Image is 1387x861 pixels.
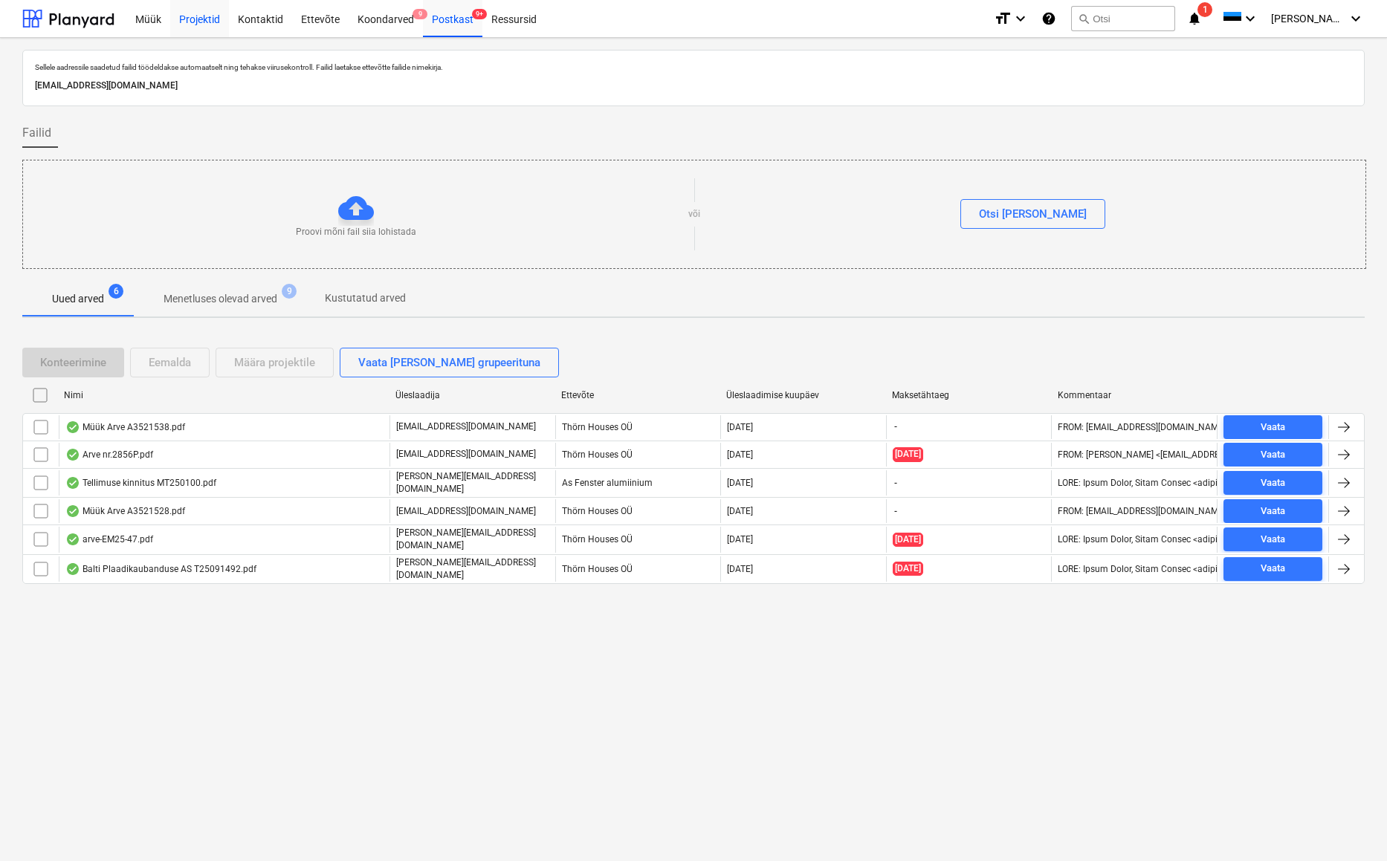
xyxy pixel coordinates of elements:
p: Sellele aadressile saadetud failid töödeldakse automaatselt ning tehakse viirusekontroll. Failid ... [35,62,1352,72]
button: Vaata [1223,499,1322,523]
span: 1 [1197,2,1212,17]
div: Üleslaadimise kuupäev [726,390,880,400]
div: Ettevõte [561,390,715,400]
p: [PERSON_NAME][EMAIL_ADDRESS][DOMAIN_NAME] [396,556,549,582]
i: format_size [994,10,1012,27]
div: Vaata [1261,475,1285,492]
div: Tellimuse kinnitus MT250100.pdf [65,477,216,489]
p: [EMAIL_ADDRESS][DOMAIN_NAME] [396,448,536,461]
div: Andmed failist loetud [65,563,80,575]
span: - [893,505,899,518]
span: [DATE] [893,533,923,547]
span: search [1078,13,1090,25]
div: Vaata [1261,560,1285,577]
div: Vaata [1261,446,1285,464]
div: Andmed failist loetud [65,533,80,545]
p: Menetluses olevad arved [164,291,277,307]
p: Uued arved [52,291,104,307]
div: [DATE] [727,534,753,545]
button: Vaata [1223,557,1322,581]
span: [DATE] [893,447,923,461]
span: - [893,420,899,433]
div: Kommentaar [1058,390,1212,400]
i: keyboard_arrow_down [1012,10,1029,27]
button: Vaata [1223,471,1322,495]
button: Vaata [1223,443,1322,467]
div: [DATE] [727,449,753,460]
div: As Fenster alumiinium [555,470,721,496]
p: või [688,208,700,221]
p: Proovi mõni fail siia lohistada [296,226,416,238]
div: Balti Plaadikaubanduse AS T25091492.pdf [65,563,256,575]
div: Otsi [PERSON_NAME] [979,204,1087,224]
i: notifications [1187,10,1202,27]
div: Müük Arve A3521538.pdf [65,421,185,433]
div: Vaata [1261,419,1285,436]
span: - [893,477,899,490]
div: Thörn Houses OÜ [555,443,721,467]
i: Abikeskus [1041,10,1056,27]
div: Thörn Houses OÜ [555,415,721,439]
div: [DATE] [727,564,753,574]
div: Arve nr.2856P.pdf [65,449,153,461]
div: [DATE] [727,422,753,432]
button: Vaata [1223,527,1322,551]
p: [EMAIL_ADDRESS][DOMAIN_NAME] [35,78,1352,94]
span: [DATE] [893,562,923,576]
button: Otsi [1071,6,1175,31]
i: keyboard_arrow_down [1347,10,1365,27]
div: Thörn Houses OÜ [555,556,721,582]
span: 6 [109,284,123,299]
div: Thörn Houses OÜ [555,499,721,523]
div: Müük Arve A3521528.pdf [65,505,185,517]
p: [EMAIL_ADDRESS][DOMAIN_NAME] [396,505,536,518]
span: 9+ [472,9,487,19]
div: Andmed failist loetud [65,421,80,433]
div: Üleslaadija [395,390,549,400]
div: Andmed failist loetud [65,477,80,489]
button: Vaata [1223,415,1322,439]
i: keyboard_arrow_down [1241,10,1259,27]
div: Vaata [PERSON_NAME] grupeerituna [358,353,540,372]
div: [DATE] [727,478,753,488]
div: Thörn Houses OÜ [555,527,721,552]
div: Proovi mõni fail siia lohistadavõiOtsi [PERSON_NAME] [22,160,1366,269]
p: [PERSON_NAME][EMAIL_ADDRESS][DOMAIN_NAME] [396,527,549,552]
div: Maksetähtaeg [892,390,1046,400]
div: [DATE] [727,506,753,516]
p: [PERSON_NAME][EMAIL_ADDRESS][DOMAIN_NAME] [396,470,549,496]
div: Vaata [1261,531,1285,548]
div: Nimi [64,390,384,400]
div: arve-EM25-47.pdf [65,533,153,545]
div: Andmed failist loetud [65,449,80,461]
p: Kustutatud arved [325,290,406,306]
button: Otsi [PERSON_NAME] [960,199,1105,229]
button: Vaata [PERSON_NAME] grupeerituna [340,348,559,377]
span: [PERSON_NAME][GEOGRAPHIC_DATA] [1271,13,1345,25]
span: 9 [282,284,297,299]
span: 9 [413,9,427,19]
span: Failid [22,124,51,142]
div: Andmed failist loetud [65,505,80,517]
p: [EMAIL_ADDRESS][DOMAIN_NAME] [396,420,536,433]
div: Vaata [1261,503,1285,520]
